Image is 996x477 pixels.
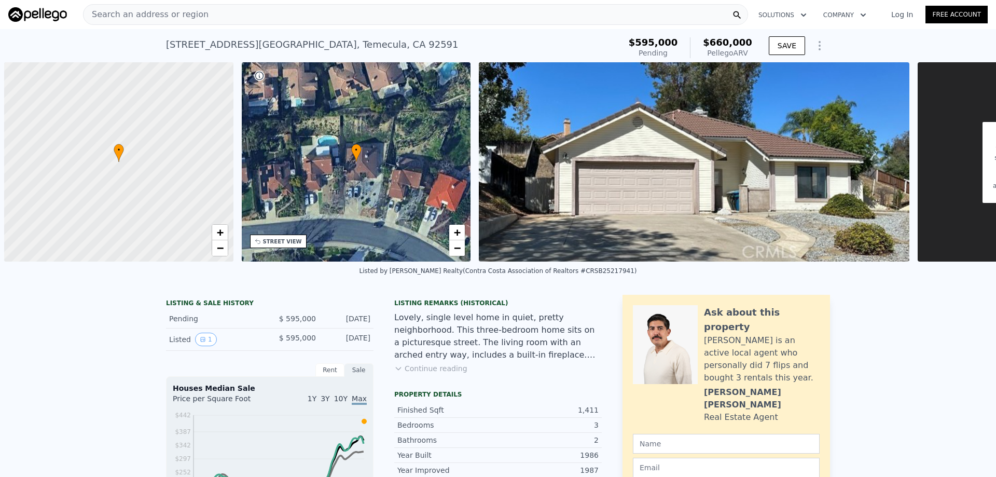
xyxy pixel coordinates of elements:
div: 1987 [498,465,599,475]
div: • [351,144,362,162]
div: Price per Square Foot [173,393,270,410]
a: Zoom out [449,240,465,256]
div: 2 [498,435,599,445]
tspan: $342 [175,442,191,449]
span: 3Y [321,394,329,403]
div: [STREET_ADDRESS][GEOGRAPHIC_DATA] , Temecula , CA 92591 [166,37,459,52]
span: • [114,145,124,155]
div: • [114,144,124,162]
tspan: $387 [175,428,191,435]
div: Rent [315,363,344,377]
a: Zoom in [449,225,465,240]
tspan: $252 [175,469,191,476]
div: Listed by [PERSON_NAME] Realty (Contra Costa Association of Realtors #CRSB25217941) [359,267,637,275]
img: Pellego [8,7,67,22]
tspan: $297 [175,455,191,462]
a: Zoom in [212,225,228,240]
div: Pellego ARV [703,48,752,58]
button: Show Options [809,35,830,56]
div: 1,411 [498,405,599,415]
span: $ 595,000 [279,334,316,342]
div: Year Improved [397,465,498,475]
button: Solutions [750,6,815,24]
button: SAVE [769,36,805,55]
input: Name [633,434,820,454]
button: Continue reading [394,363,467,374]
a: Zoom out [212,240,228,256]
a: Log In [879,9,925,20]
div: [PERSON_NAME] is an active local agent who personally did 7 flips and bought 3 rentals this year. [704,334,820,384]
span: + [454,226,461,239]
div: Year Built [397,450,498,460]
span: − [454,241,461,254]
div: STREET VIEW [263,238,302,246]
div: Listed [169,333,261,346]
div: [PERSON_NAME] [PERSON_NAME] [704,386,820,411]
a: Free Account [925,6,988,23]
button: View historical data [195,333,217,346]
div: Real Estate Agent [704,411,778,424]
div: Houses Median Sale [173,383,367,393]
div: Property details [394,390,602,399]
div: Bathrooms [397,435,498,445]
div: Pending [629,48,678,58]
span: 10Y [334,394,348,403]
img: Sale: 169767767 Parcel: 24901312 [479,62,909,262]
div: Sale [344,363,374,377]
div: 3 [498,420,599,430]
div: Ask about this property [704,305,820,334]
div: Bedrooms [397,420,498,430]
span: $595,000 [629,37,678,48]
span: $ 595,000 [279,315,316,323]
div: [DATE] [324,333,370,346]
span: • [351,145,362,155]
tspan: $442 [175,412,191,419]
span: Search an address or region [84,8,209,21]
div: [DATE] [324,314,370,324]
button: Company [815,6,875,24]
div: 1986 [498,450,599,460]
span: − [216,241,223,254]
div: Finished Sqft [397,405,498,415]
div: Lovely, single level home in quiet, pretty neighborhood. This three-bedroom home sits on a pictur... [394,311,602,361]
div: LISTING & SALE HISTORY [166,299,374,309]
span: 1Y [308,394,316,403]
span: $660,000 [703,37,752,48]
span: + [216,226,223,239]
div: Listing Remarks (Historical) [394,299,602,307]
div: Pending [169,314,261,324]
span: Max [352,394,367,405]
